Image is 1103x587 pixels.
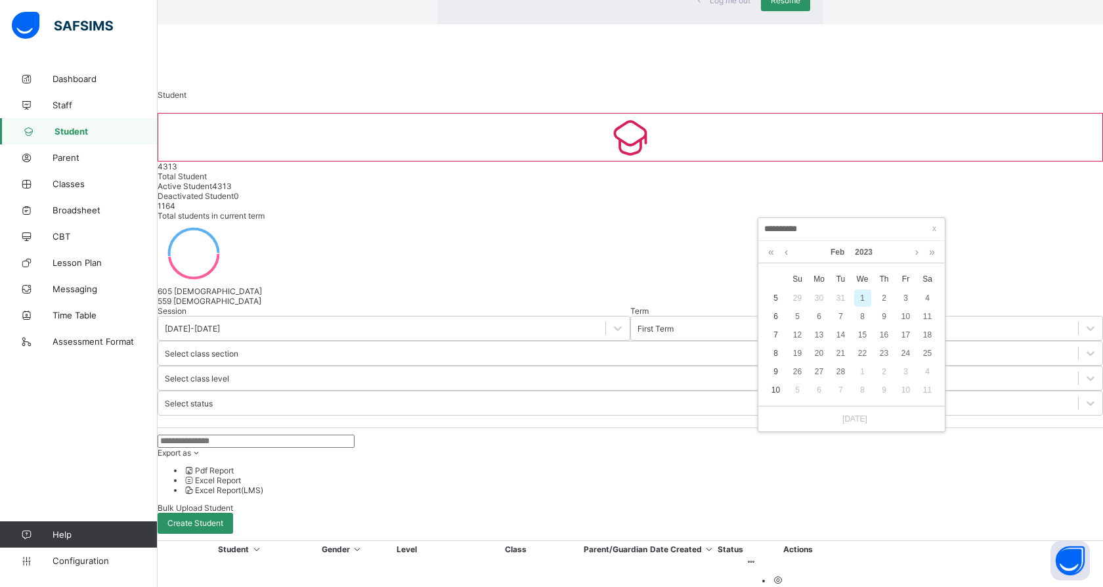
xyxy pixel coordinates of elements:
[808,344,830,362] td: February 20, 2023
[53,555,157,566] span: Configuration
[787,344,808,362] td: February 19, 2023
[53,310,158,320] span: Time Table
[53,336,158,347] span: Assessment Format
[365,544,448,555] th: Level
[852,344,873,362] td: February 22, 2023
[167,518,223,528] span: Create Student
[876,290,893,307] div: 2
[919,363,936,380] div: 4
[852,289,873,307] td: February 1, 2023
[765,344,787,362] td: 8
[765,362,787,381] td: 9
[184,485,1103,495] li: dropdown-list-item-null-2
[917,362,938,381] td: March 4, 2023
[53,257,158,268] span: Lesson Plan
[808,381,830,399] td: March 6, 2023
[917,273,938,285] span: Sa
[830,269,852,289] th: Tue
[165,373,229,383] div: Select class level
[158,306,186,316] span: Session
[165,323,220,333] div: [DATE]-[DATE]
[638,323,674,333] div: First Term
[876,363,893,380] div: 2
[158,503,233,513] span: Bulk Upload Student
[926,241,938,263] a: Next year (Control + right)
[912,241,922,263] a: Next month (PageDown)
[12,12,113,39] img: safsims
[781,241,791,263] a: Previous month (PageUp)
[895,362,917,381] td: March 3, 2023
[830,307,852,326] td: February 7, 2023
[833,290,850,307] div: 31
[765,289,787,307] td: 5
[184,475,1103,485] li: dropdown-list-item-null-1
[649,544,716,555] th: Date Created
[1050,541,1090,580] button: Open asap
[876,345,893,362] div: 23
[917,289,938,307] td: February 4, 2023
[808,326,830,344] td: February 13, 2023
[850,241,878,263] a: 2023
[895,381,917,399] td: March 10, 2023
[160,544,320,555] th: Student
[895,344,917,362] td: February 24, 2023
[830,326,852,344] td: February 14, 2023
[852,307,873,326] td: February 8, 2023
[158,191,234,201] span: Deactivated Student
[811,326,828,343] div: 13
[787,307,808,326] td: February 5, 2023
[53,100,158,110] span: Staff
[321,544,364,555] th: Gender
[854,290,871,307] div: 1
[919,345,936,362] div: 25
[53,152,158,163] span: Parent
[630,306,649,316] span: Term
[919,381,936,399] div: 11
[787,289,808,307] td: January 29, 2023
[808,362,830,381] td: February 27, 2023
[184,466,1103,475] li: dropdown-list-item-null-0
[833,345,850,362] div: 21
[854,381,871,399] div: 8
[898,363,915,380] div: 3
[895,273,917,285] span: Fr
[898,290,915,307] div: 3
[917,307,938,326] td: February 11, 2023
[811,308,828,325] div: 6
[158,90,186,100] span: Student
[873,289,895,307] td: February 2, 2023
[833,381,850,399] div: 7
[833,326,850,343] div: 14
[833,308,850,325] div: 7
[873,326,895,344] td: February 16, 2023
[895,269,917,289] th: Fri
[158,171,1103,181] div: Total Student
[789,345,806,362] div: 19
[234,191,239,201] span: 0
[174,286,262,296] span: [DEMOGRAPHIC_DATA]
[919,308,936,325] div: 11
[898,381,915,399] div: 10
[808,289,830,307] td: January 30, 2023
[836,413,867,425] a: [DATE]
[876,308,893,325] div: 9
[789,308,806,325] div: 5
[895,307,917,326] td: February 10, 2023
[854,363,871,380] div: 1
[787,326,808,344] td: February 12, 2023
[917,344,938,362] td: February 25, 2023
[811,345,828,362] div: 20
[825,241,850,263] a: Feb
[54,126,158,137] span: Student
[830,289,852,307] td: January 31, 2023
[789,363,806,380] div: 26
[53,284,158,294] span: Messaging
[919,326,936,343] div: 18
[789,326,806,343] div: 12
[917,381,938,399] td: March 11, 2023
[898,308,915,325] div: 10
[854,345,871,362] div: 22
[852,326,873,344] td: February 15, 2023
[789,290,806,307] div: 29
[787,269,808,289] th: Sun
